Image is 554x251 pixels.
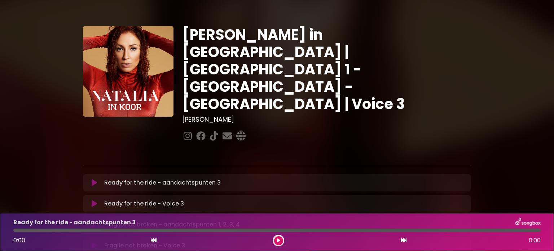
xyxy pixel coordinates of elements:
img: songbox-logo-white.png [515,218,541,227]
p: Ready for the ride - aandachtspunten 3 [13,218,136,227]
h1: [PERSON_NAME] in [GEOGRAPHIC_DATA] | [GEOGRAPHIC_DATA] 1 - [GEOGRAPHIC_DATA] - [GEOGRAPHIC_DATA] ... [182,26,471,113]
p: Ready for the ride - Voice 3 [104,199,184,208]
p: Ready for the ride - aandachtspunten 3 [104,178,221,187]
span: 0:00 [13,236,25,244]
span: 0:00 [529,236,541,245]
h3: [PERSON_NAME] [182,116,471,124]
img: YTVS25JmS9CLUqXqkEhs [83,26,173,117]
